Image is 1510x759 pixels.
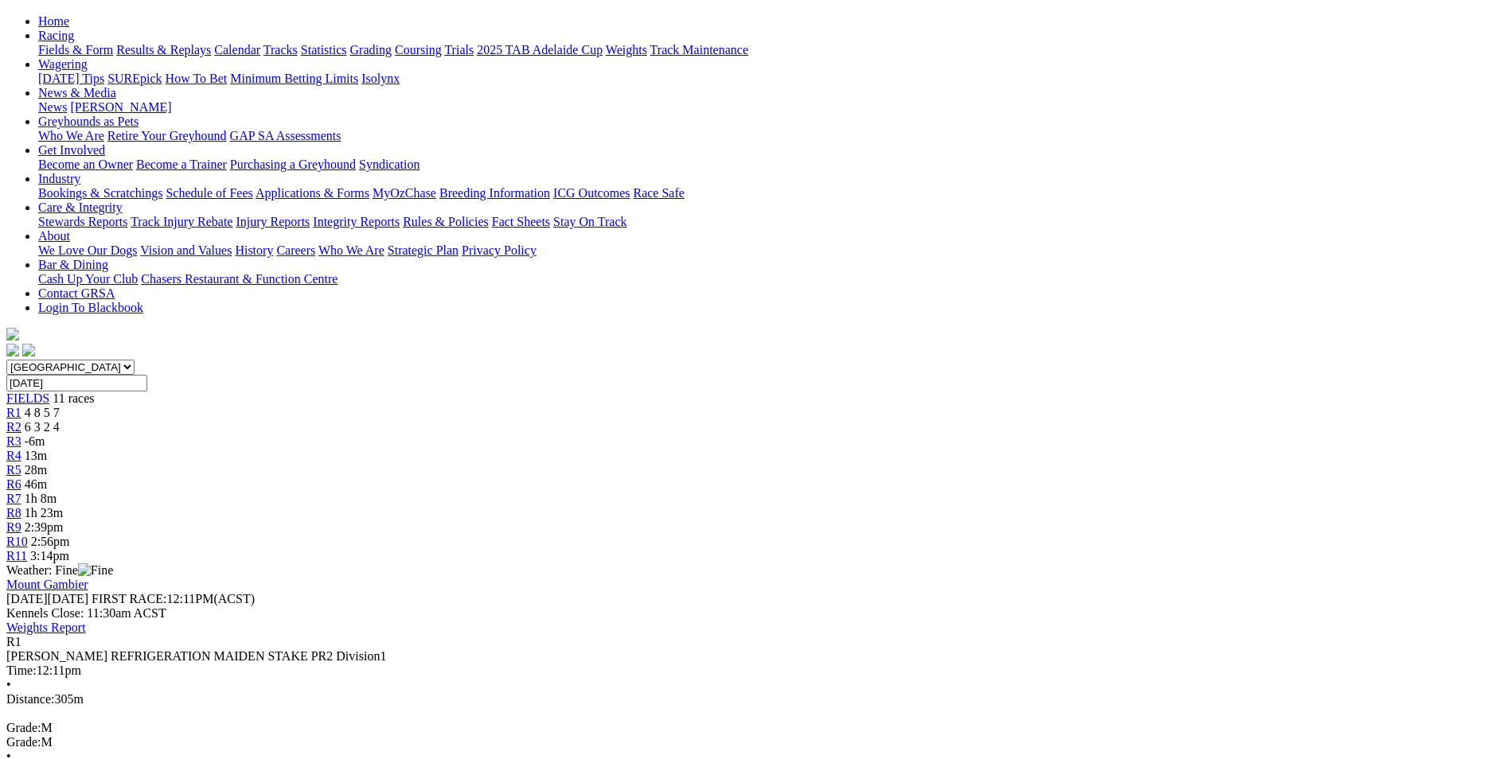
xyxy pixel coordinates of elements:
div: Get Involved [38,158,1504,172]
a: Tracks [263,43,298,56]
span: 6 3 2 4 [25,420,60,434]
span: R7 [6,492,21,505]
a: Purchasing a Greyhound [230,158,356,171]
a: R9 [6,520,21,534]
a: Who We Are [318,243,384,257]
span: Distance: [6,692,54,706]
a: Mount Gambier [6,578,88,591]
a: R8 [6,506,21,520]
span: R3 [6,434,21,448]
span: 3:14pm [30,549,69,562]
a: Race Safe [633,186,684,200]
span: 2:39pm [25,520,64,534]
span: 46m [25,477,47,491]
a: [DATE] Tips [38,72,104,85]
span: 12:11PM(ACST) [92,592,255,605]
span: 1h 8m [25,492,57,505]
a: Integrity Reports [313,215,400,228]
span: R1 [6,635,21,648]
div: About [38,243,1504,258]
a: R2 [6,420,21,434]
a: Breeding Information [439,186,550,200]
span: 4 8 5 7 [25,406,60,419]
a: We Love Our Dogs [38,243,137,257]
a: Track Maintenance [650,43,748,56]
a: Weights Report [6,621,86,634]
a: Privacy Policy [462,243,536,257]
a: MyOzChase [373,186,436,200]
div: Racing [38,43,1504,57]
span: [DATE] [6,592,48,605]
a: Rules & Policies [403,215,489,228]
span: 13m [25,449,47,462]
a: History [235,243,273,257]
div: Wagering [38,72,1504,86]
div: Kennels Close: 11:30am ACST [6,606,1504,621]
a: Track Injury Rebate [131,215,232,228]
a: Retire Your Greyhound [107,129,227,142]
a: About [38,229,70,243]
a: Careers [276,243,315,257]
a: R5 [6,463,21,477]
a: Wagering [38,57,88,71]
a: Become an Owner [38,158,133,171]
a: [PERSON_NAME] [70,100,171,114]
a: Stewards Reports [38,215,127,228]
span: -6m [25,434,45,448]
img: logo-grsa-white.png [6,328,19,341]
a: Fact Sheets [492,215,550,228]
a: Get Involved [38,143,105,157]
span: 1h 23m [25,506,63,520]
span: 11 races [53,391,94,405]
a: R1 [6,406,21,419]
a: Trials [444,43,474,56]
span: [DATE] [6,592,88,605]
span: Weather: Fine [6,563,113,577]
a: Home [38,14,69,28]
a: Login To Blackbook [38,301,143,314]
a: Schedule of Fees [166,186,252,200]
a: Injury Reports [236,215,310,228]
span: Time: [6,664,37,677]
div: 12:11pm [6,664,1504,678]
a: Strategic Plan [388,243,458,257]
a: How To Bet [166,72,228,85]
div: M [6,721,1504,735]
a: Results & Replays [116,43,211,56]
a: Bar & Dining [38,258,108,271]
a: Industry [38,172,80,185]
a: Isolynx [361,72,400,85]
a: News [38,100,67,114]
a: R11 [6,549,27,562]
a: Become a Trainer [136,158,227,171]
div: Care & Integrity [38,215,1504,229]
a: Bookings & Scratchings [38,186,162,200]
span: • [6,678,11,691]
a: News & Media [38,86,116,99]
img: Fine [78,563,113,578]
a: Contact GRSA [38,286,115,300]
a: FIELDS [6,391,49,405]
a: Greyhounds as Pets [38,115,139,128]
a: GAP SA Assessments [230,129,341,142]
a: Racing [38,29,74,42]
a: Minimum Betting Limits [230,72,358,85]
a: R10 [6,535,28,548]
a: SUREpick [107,72,162,85]
a: Care & Integrity [38,200,123,214]
a: R4 [6,449,21,462]
div: News & Media [38,100,1504,115]
a: Cash Up Your Club [38,272,138,286]
span: 2:56pm [31,535,70,548]
div: [PERSON_NAME] REFRIGERATION MAIDEN STAKE PR2 Division1 [6,649,1504,664]
img: facebook.svg [6,344,19,356]
img: twitter.svg [22,344,35,356]
a: Who We Are [38,129,104,142]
